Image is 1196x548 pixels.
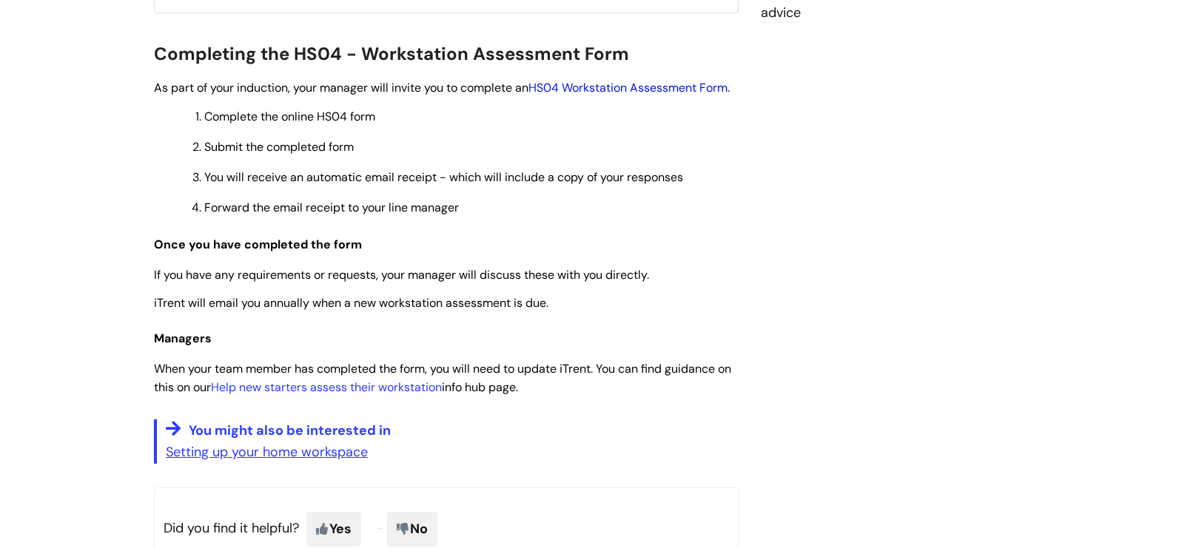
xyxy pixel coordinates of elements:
[189,422,391,439] span: You might also be interested in
[528,80,728,95] a: HS04 Workstation Assessment Form
[387,512,437,546] span: No
[154,361,731,395] span: When your team member has completed the form, you will need to update iTrent. You can find guidan...
[204,139,354,155] span: Submit the completed form
[211,379,442,395] a: Help new starters assess their workstation
[154,42,629,65] span: Completing the HS04 - Workstation Assessment Form
[154,80,730,95] span: As part of your induction, your manager will invite you to complete an .
[154,295,548,311] span: iTrent will email you annually when a new workstation assessment is due.
[306,512,361,546] span: Yes
[154,331,212,346] span: Managers
[204,169,683,185] span: You will receive an automatic email receipt - which will include a copy of your responses
[154,267,649,283] span: If you have any requirements or requests, your manager will discuss these with you directly.
[166,443,368,461] a: Setting up your home workspace
[204,200,459,215] span: Forward the email receipt to your line manager
[154,237,362,252] span: Once you have completed the form
[204,109,375,124] span: Complete the online HS04 form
